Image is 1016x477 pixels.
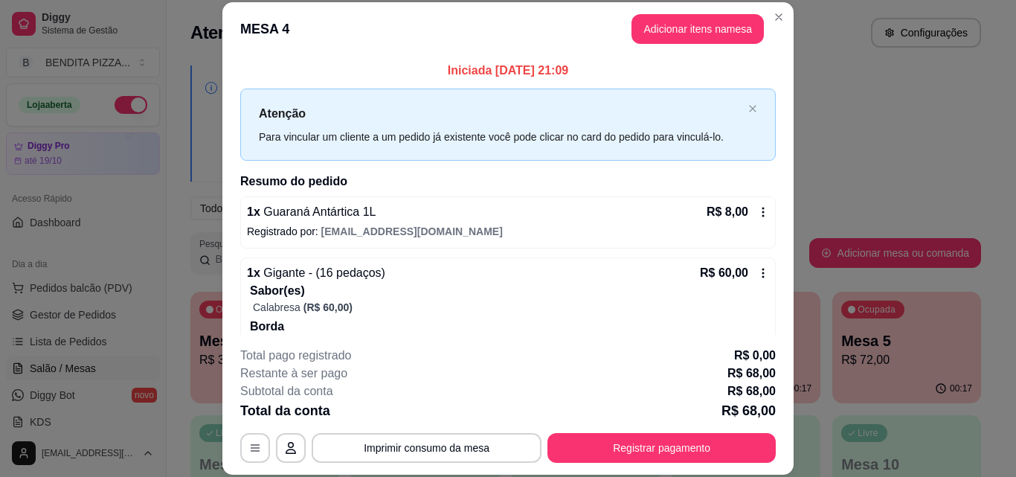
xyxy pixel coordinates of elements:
[240,347,351,365] p: Total pago registrado
[727,382,776,400] p: R$ 68,00
[240,173,776,191] h2: Resumo do pedido
[727,365,776,382] p: R$ 68,00
[247,264,385,282] p: 1 x
[748,104,757,113] span: close
[721,400,776,421] p: R$ 68,00
[253,300,300,315] p: Calabresa
[748,104,757,114] button: close
[259,129,742,145] div: Para vincular um cliente a um pedido já existente você pode clicar no card do pedido para vinculá...
[734,347,776,365] p: R$ 0,00
[547,433,776,463] button: Registrar pagamento
[260,205,376,218] span: Guaraná Antártica 1L
[240,382,333,400] p: Subtotal da conta
[260,266,385,279] span: Gigante - (16 pedaços)
[240,62,776,80] p: Iniciada [DATE] 21:09
[303,300,353,315] p: (R$ 60,00)
[240,400,330,421] p: Total da conta
[240,365,347,382] p: Restante à ser pago
[250,318,769,336] p: Borda
[312,433,541,463] button: Imprimir consumo da mesa
[700,264,748,282] p: R$ 60,00
[631,14,764,44] button: Adicionar itens namesa
[247,224,769,239] p: Registrado por:
[247,203,376,221] p: 1 x
[321,225,503,237] span: [EMAIL_ADDRESS][DOMAIN_NAME]
[250,282,769,300] p: Sabor(es)
[222,2,794,56] header: MESA 4
[767,5,791,29] button: Close
[259,104,742,123] p: Atenção
[707,203,748,221] p: R$ 8,00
